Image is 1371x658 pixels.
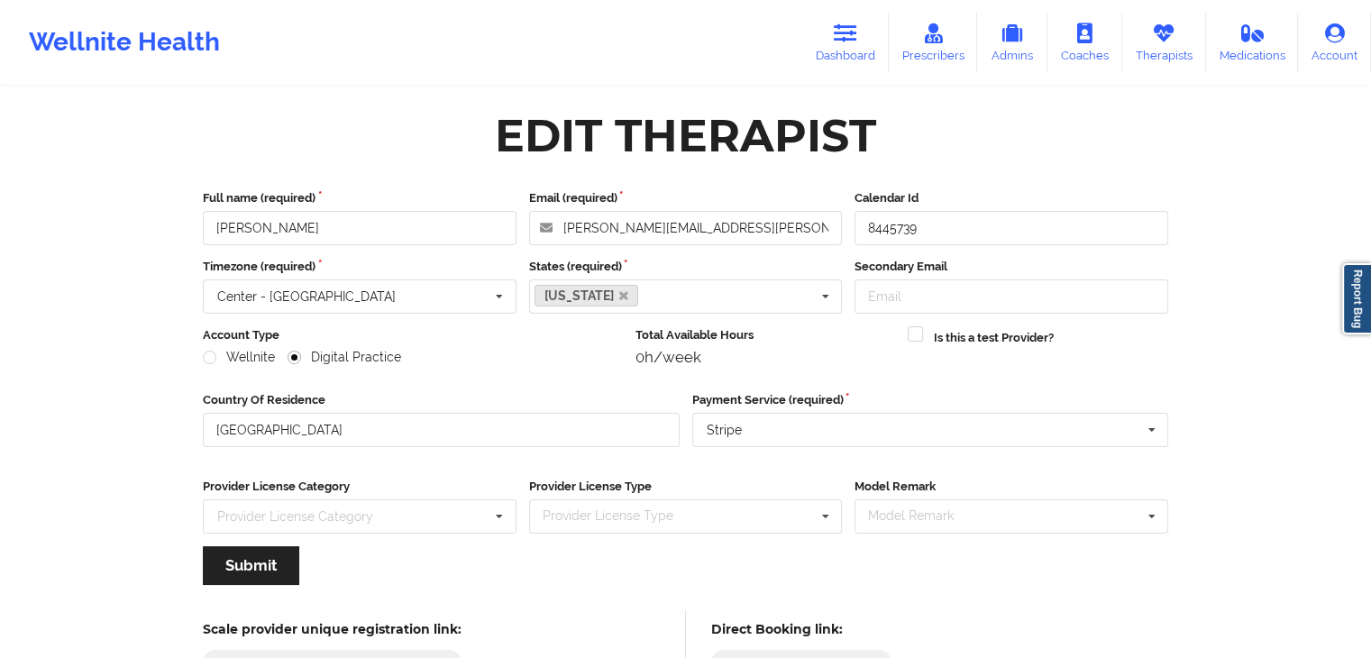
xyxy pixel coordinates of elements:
[855,478,1168,496] label: Model Remark
[203,478,516,496] label: Provider License Category
[855,211,1168,245] input: Calendar Id
[217,290,396,303] div: Center - [GEOGRAPHIC_DATA]
[635,326,896,344] label: Total Available Hours
[707,424,742,436] div: Stripe
[203,326,623,344] label: Account Type
[1298,13,1371,72] a: Account
[495,107,876,164] div: Edit Therapist
[855,258,1168,276] label: Secondary Email
[217,510,373,523] div: Provider License Category
[203,189,516,207] label: Full name (required)
[977,13,1047,72] a: Admins
[529,189,843,207] label: Email (required)
[529,211,843,245] input: Email address
[934,329,1054,347] label: Is this a test Provider?
[1342,263,1371,334] a: Report Bug
[855,279,1168,314] input: Email
[855,189,1168,207] label: Calendar Id
[203,621,462,637] h5: Scale provider unique registration link:
[203,258,516,276] label: Timezone (required)
[203,546,299,585] button: Submit
[1206,13,1299,72] a: Medications
[1122,13,1206,72] a: Therapists
[889,13,978,72] a: Prescribers
[203,211,516,245] input: Full name
[538,506,699,526] div: Provider License Type
[203,391,680,409] label: Country Of Residence
[203,350,275,365] label: Wellnite
[635,348,896,366] div: 0h/week
[288,350,401,365] label: Digital Practice
[864,506,980,526] div: Model Remark
[535,285,639,306] a: [US_STATE]
[1047,13,1122,72] a: Coaches
[529,478,843,496] label: Provider License Type
[692,391,1169,409] label: Payment Service (required)
[529,258,843,276] label: States (required)
[711,621,892,637] h5: Direct Booking link:
[802,13,889,72] a: Dashboard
